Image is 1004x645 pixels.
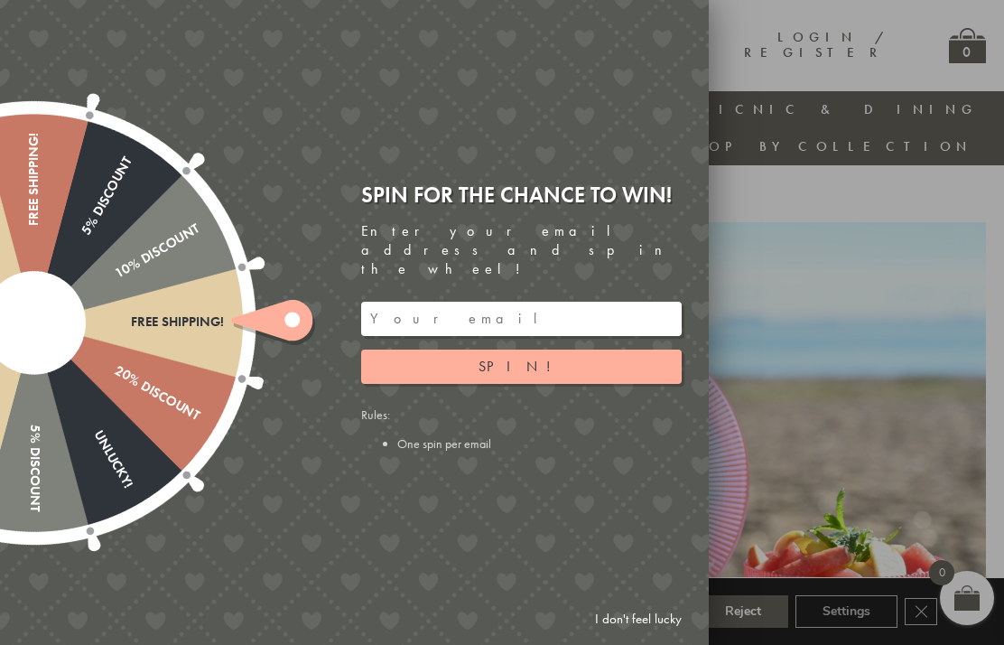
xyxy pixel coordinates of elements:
[27,154,135,326] div: 5% Discount
[27,319,135,491] div: Unlucky!
[34,314,224,330] div: Free shipping!
[361,222,682,278] div: Enter your email address and spin the wheel!
[26,322,42,512] div: 5% Discount
[397,435,682,452] li: One spin per email
[361,350,682,384] button: Spin!
[361,181,682,209] div: Spin for the chance to win!
[26,133,42,322] div: Free shipping!
[30,221,201,330] div: 10% Discount
[479,357,564,376] span: Spin!
[586,603,691,636] a: I don't feel lucky
[361,407,682,452] div: Rules:
[30,316,201,425] div: 20% Discount
[361,302,682,336] input: Your email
